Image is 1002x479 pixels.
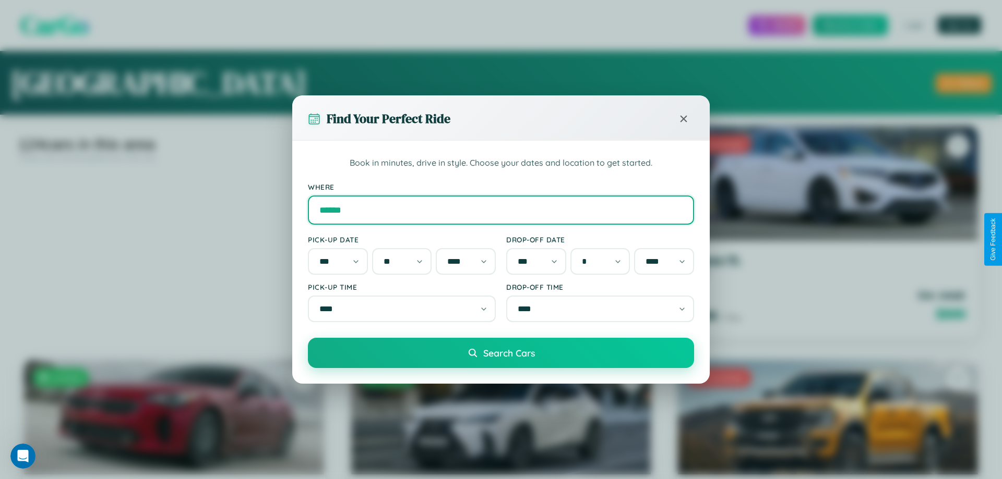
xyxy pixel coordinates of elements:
[308,338,694,368] button: Search Cars
[308,235,496,244] label: Pick-up Date
[308,182,694,191] label: Where
[506,283,694,291] label: Drop-off Time
[483,347,535,359] span: Search Cars
[308,156,694,170] p: Book in minutes, drive in style. Choose your dates and location to get started.
[308,283,496,291] label: Pick-up Time
[506,235,694,244] label: Drop-off Date
[327,110,450,127] h3: Find Your Perfect Ride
